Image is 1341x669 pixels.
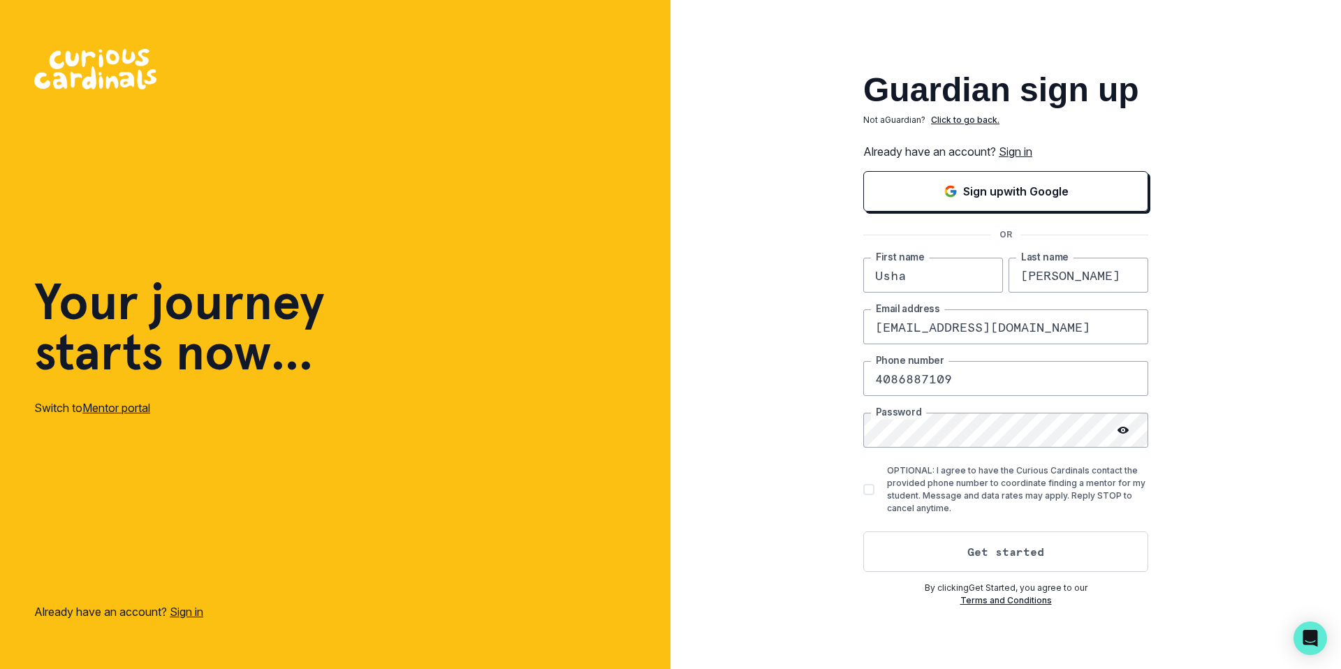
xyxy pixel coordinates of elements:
[963,183,1069,200] p: Sign up with Google
[34,603,203,620] p: Already have an account?
[887,464,1148,515] p: OPTIONAL: I agree to have the Curious Cardinals contact the provided phone number to coordinate f...
[34,401,82,415] span: Switch to
[1294,622,1327,655] div: Open Intercom Messenger
[82,401,150,415] a: Mentor portal
[863,114,925,126] p: Not a Guardian ?
[863,531,1148,572] button: Get started
[991,228,1020,241] p: OR
[863,73,1148,107] h2: Guardian sign up
[34,277,325,377] h1: Your journey starts now...
[34,49,156,89] img: Curious Cardinals Logo
[931,114,999,126] p: Click to go back.
[863,143,1148,160] p: Already have an account?
[863,582,1148,594] p: By clicking Get Started , you agree to our
[170,605,203,619] a: Sign in
[960,595,1052,605] a: Terms and Conditions
[999,145,1032,159] a: Sign in
[863,171,1148,212] button: Sign in with Google (GSuite)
